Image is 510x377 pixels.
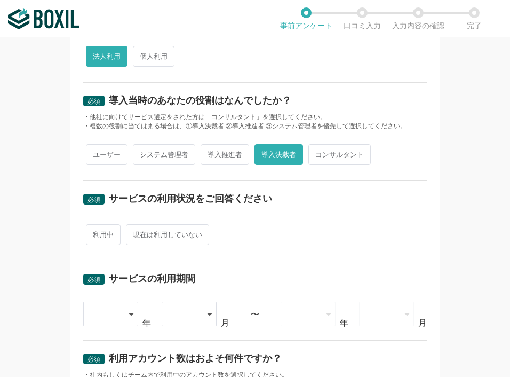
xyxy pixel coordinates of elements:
[83,113,427,122] div: ・他社に向けてサービス選定をされた方は「コンサルタント」を選択してください。
[251,310,259,319] div: 〜
[87,98,100,105] span: 必須
[334,7,390,30] li: 口コミ入力
[8,8,79,29] img: ボクシルSaaS_ロゴ
[87,196,100,203] span: 必須
[221,319,229,327] div: 月
[109,354,282,363] div: 利用アカウント数はおよそ何件ですか？
[87,276,100,284] span: 必須
[142,319,151,327] div: 年
[109,96,291,105] div: 導入当時のあなたの役割はなんでしたか？
[86,144,127,165] span: ユーザー
[109,194,272,203] div: サービスの利用状況をご回答ください
[201,144,249,165] span: 導入推進者
[340,319,348,327] div: 年
[278,7,334,30] li: 事前アンケート
[109,274,195,284] div: サービスの利用期間
[133,144,195,165] span: システム管理者
[86,224,121,245] span: 利用中
[446,7,502,30] li: 完了
[126,224,209,245] span: 現在は利用していない
[83,122,427,131] div: ・複数の役割に当てはまる場合は、①導入決裁者 ②導入推進者 ③システム管理者を優先して選択してください。
[418,319,427,327] div: 月
[308,144,371,165] span: コンサルタント
[87,356,100,363] span: 必須
[133,46,174,67] span: 個人利用
[86,46,127,67] span: 法人利用
[254,144,303,165] span: 導入決裁者
[390,7,446,30] li: 入力内容の確認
